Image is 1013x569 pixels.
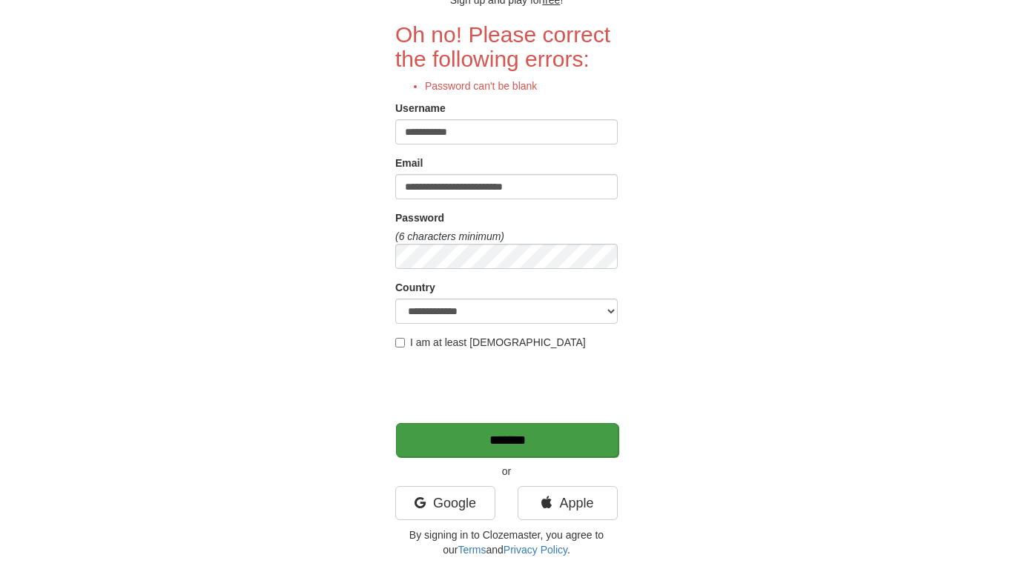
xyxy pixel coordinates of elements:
label: Email [395,156,423,170]
p: By signing in to Clozemaster, you agree to our and . [395,528,618,557]
input: I am at least [DEMOGRAPHIC_DATA] [395,338,405,347]
iframe: reCAPTCHA [395,357,621,415]
label: Password [395,210,444,225]
a: Terms [458,544,486,556]
label: Country [395,280,435,295]
h2: Oh no! Please correct the following errors: [395,22,618,71]
a: Privacy Policy [504,544,567,556]
em: (6 characters minimum) [395,230,504,242]
label: Username [395,101,446,116]
a: Google [395,486,495,520]
a: Apple [518,486,618,520]
label: I am at least [DEMOGRAPHIC_DATA] [395,335,586,350]
p: or [395,464,618,479]
li: Password can't be blank [425,79,618,93]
